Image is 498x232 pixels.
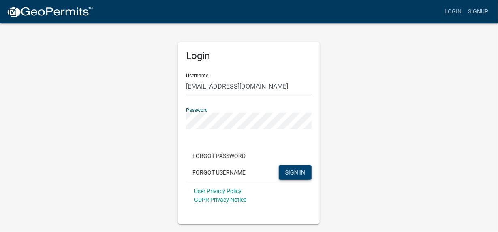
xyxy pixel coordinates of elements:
span: SIGN IN [285,169,305,175]
h5: Login [186,50,312,62]
a: Signup [465,4,492,19]
button: SIGN IN [279,165,312,180]
a: GDPR Privacy Notice [194,196,246,203]
button: Forgot Password [186,149,252,163]
a: User Privacy Policy [194,188,242,194]
button: Forgot Username [186,165,252,180]
a: Login [441,4,465,19]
